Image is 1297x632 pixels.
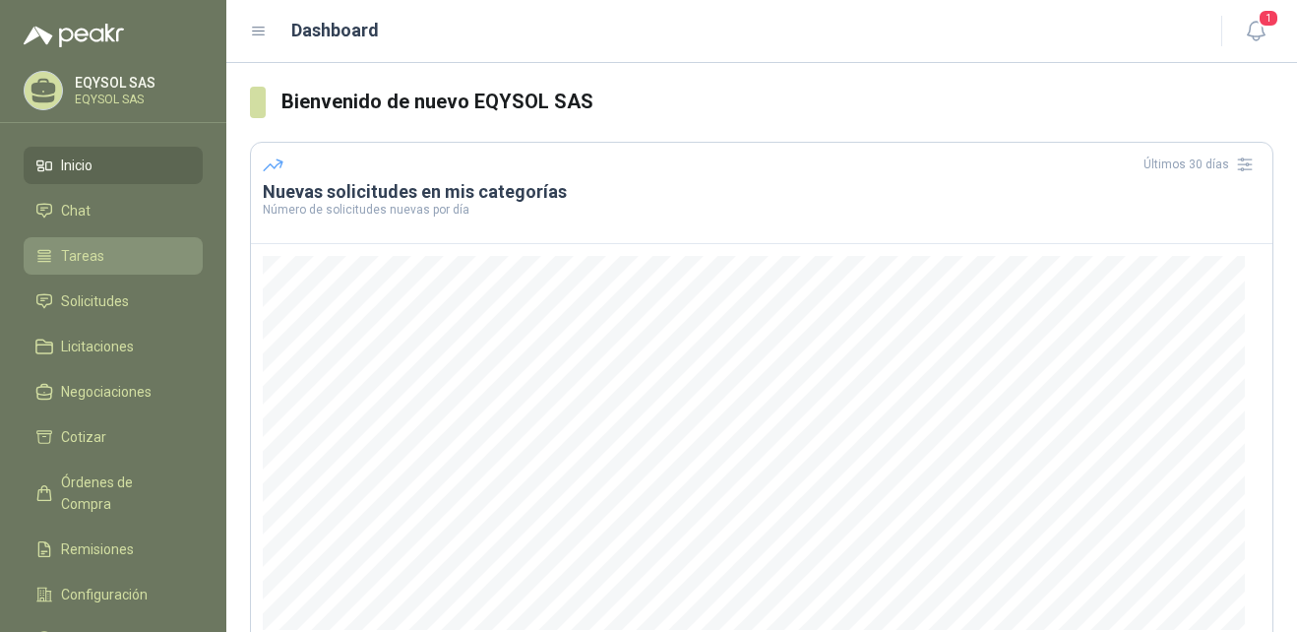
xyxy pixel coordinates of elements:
p: Número de solicitudes nuevas por día [263,204,1261,216]
a: Chat [24,192,203,229]
p: EQYSOL SAS [75,94,198,105]
a: Tareas [24,237,203,275]
span: Cotizar [61,426,106,448]
div: Últimos 30 días [1143,149,1261,180]
span: Configuración [61,584,148,605]
a: Remisiones [24,531,203,568]
img: Logo peakr [24,24,124,47]
h1: Dashboard [291,17,379,44]
h3: Nuevas solicitudes en mis categorías [263,180,1261,204]
span: Licitaciones [61,336,134,357]
span: Negociaciones [61,381,152,403]
h3: Bienvenido de nuevo EQYSOL SAS [281,87,1273,117]
a: Cotizar [24,418,203,456]
span: 1 [1258,9,1279,28]
span: Solicitudes [61,290,129,312]
a: Licitaciones [24,328,203,365]
a: Configuración [24,576,203,613]
button: 1 [1238,14,1273,49]
span: Chat [61,200,91,221]
a: Inicio [24,147,203,184]
a: Órdenes de Compra [24,464,203,523]
span: Remisiones [61,538,134,560]
span: Órdenes de Compra [61,472,184,515]
span: Tareas [61,245,104,267]
p: EQYSOL SAS [75,76,198,90]
span: Inicio [61,155,93,176]
a: Solicitudes [24,283,203,320]
a: Negociaciones [24,373,203,411]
